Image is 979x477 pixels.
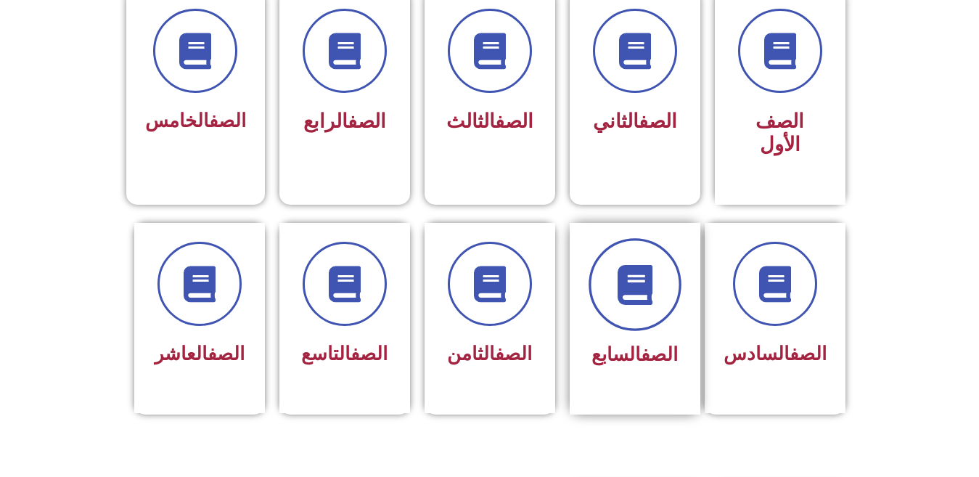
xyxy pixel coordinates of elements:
[208,343,245,364] a: الصف
[639,110,677,133] a: الصف
[591,343,678,365] span: السابع
[303,110,386,133] span: الرابع
[446,110,533,133] span: الثالث
[790,343,827,364] a: الصف
[641,343,678,365] a: الصف
[348,110,386,133] a: الصف
[593,110,677,133] span: الثاني
[351,343,388,364] a: الصف
[495,110,533,133] a: الصف
[209,110,246,131] a: الصف
[495,343,532,364] a: الصف
[447,343,532,364] span: الثامن
[145,110,246,131] span: الخامس
[755,110,804,156] span: الصف الأول
[724,343,827,364] span: السادس
[155,343,245,364] span: العاشر
[301,343,388,364] span: التاسع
